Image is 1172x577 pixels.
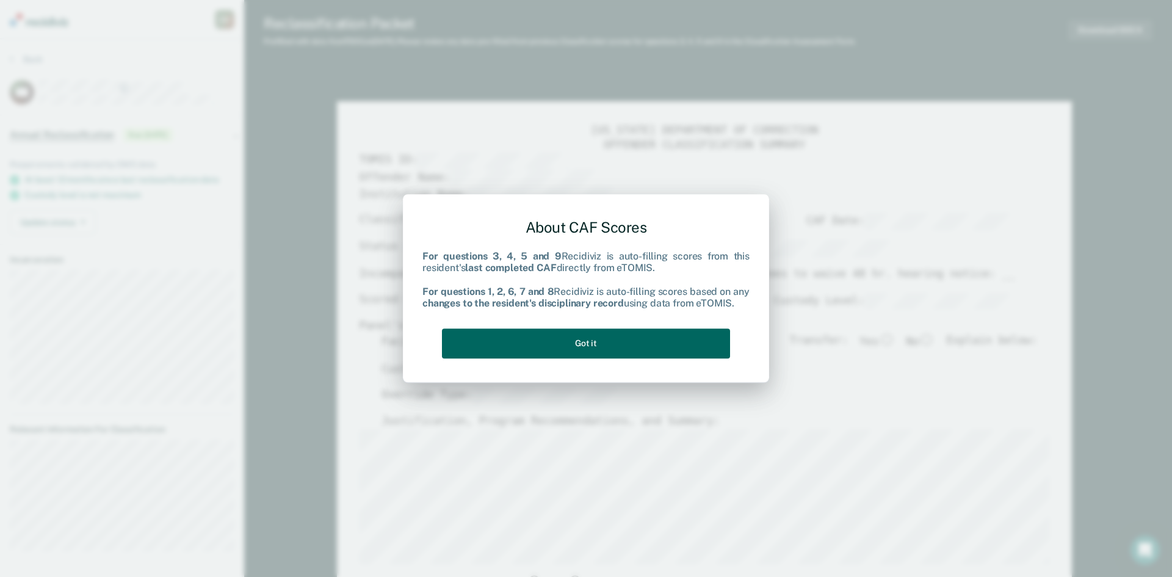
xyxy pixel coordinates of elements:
[422,251,750,310] div: Recidiviz is auto-filling scores from this resident's directly from eTOMIS. Recidiviz is auto-fil...
[465,263,556,274] b: last completed CAF
[422,297,624,309] b: changes to the resident's disciplinary record
[422,251,562,263] b: For questions 3, 4, 5 and 9
[422,209,750,246] div: About CAF Scores
[442,328,730,358] button: Got it
[422,286,554,297] b: For questions 1, 2, 6, 7 and 8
